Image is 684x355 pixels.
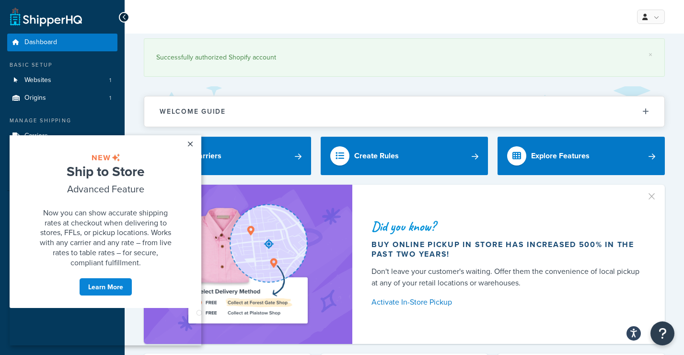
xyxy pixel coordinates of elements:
[354,149,399,163] div: Create Rules
[650,321,674,345] button: Open Resource Center
[498,137,665,175] a: Explore Features
[109,76,111,84] span: 1
[7,244,117,261] a: Analytics
[156,51,652,64] div: Successfully authorized Shopify account
[30,72,162,132] span: Now you can show accurate shipping rates at checkout when delivering to stores, FFLs, or pickup l...
[7,34,117,51] a: Dashboard
[371,220,642,233] div: Did you know?
[7,164,117,181] li: Advanced Features
[24,94,46,102] span: Origins
[7,198,117,206] div: Resources
[58,47,135,60] span: Advanced Feature
[57,26,135,46] span: Ship to Store
[649,51,652,59] a: ×
[160,108,226,115] h2: Welcome Guide
[144,96,664,127] button: Welcome Guide
[7,164,117,181] a: Advanced Features2
[109,94,111,102] span: 1
[24,38,57,47] span: Dashboard
[7,61,117,69] div: Basic Setup
[371,266,642,289] div: Don't leave your customer's waiting. Offer them the convenience of local pickup at any of your re...
[531,149,590,163] div: Explore Features
[7,127,117,145] a: Carriers
[371,296,642,309] a: Activate In-Store Pickup
[7,262,117,279] a: Help Docs
[24,76,51,84] span: Websites
[24,132,48,140] span: Carriers
[321,137,488,175] a: Create Rules
[7,117,117,125] div: Manage Shipping
[7,71,117,89] li: Websites
[144,137,311,175] a: Add Carriers
[371,240,642,259] div: Buy online pickup in store has increased 500% in the past two years!
[7,209,117,226] a: Test Your Rates
[7,89,117,107] a: Origins1
[70,142,123,161] a: Learn More
[161,199,335,330] img: ad-shirt-map-b0359fc47e01cab431d101c4b569394f6a03f54285957d908178d52f29eb9668.png
[7,145,117,163] a: Shipping Rules
[7,226,117,244] a: Marketplace
[7,71,117,89] a: Websites1
[7,89,117,107] li: Origins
